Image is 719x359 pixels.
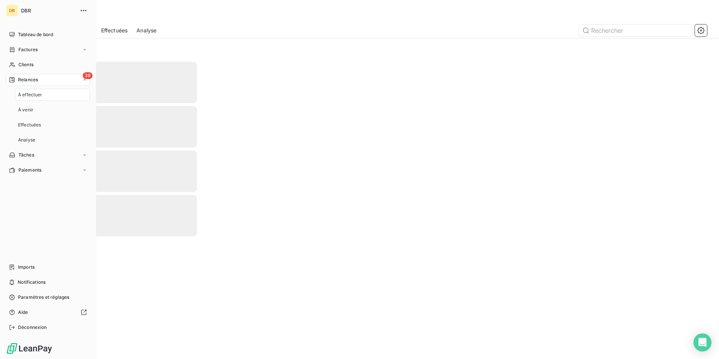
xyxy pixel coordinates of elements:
img: Logo LeanPay [6,342,53,354]
span: Clients [18,61,33,68]
a: Aide [6,306,90,318]
input: Rechercher [579,24,692,37]
span: Analyse [137,27,156,34]
span: Effectuées [18,122,41,128]
span: Tâches [18,152,34,158]
span: À effectuer [18,91,42,98]
span: Notifications [18,279,46,286]
span: Déconnexion [18,324,47,331]
span: Relances [18,76,38,83]
span: Imports [18,264,35,271]
span: DBR [21,8,75,14]
span: À venir [18,106,33,113]
span: Factures [18,46,38,53]
span: Aide [18,309,28,316]
span: Tableau de bord [18,31,53,38]
div: Open Intercom Messenger [693,333,711,351]
span: 39 [83,72,93,79]
span: Analyse [18,137,35,143]
span: Paiements [18,167,41,173]
span: Paramètres et réglages [18,294,69,301]
div: DB [6,5,18,17]
span: Effectuées [101,27,128,34]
